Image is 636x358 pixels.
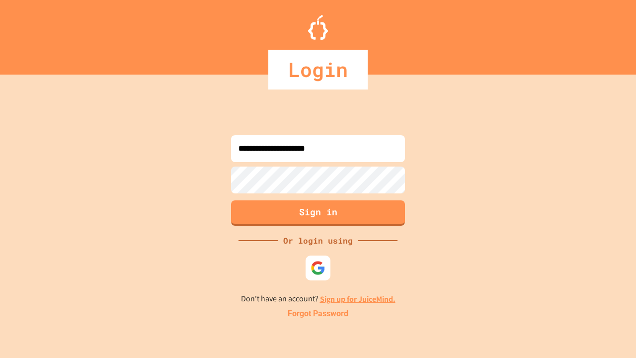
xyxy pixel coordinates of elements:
a: Sign up for JuiceMind. [320,294,396,304]
p: Don't have an account? [241,293,396,305]
div: Login [268,50,368,89]
button: Sign in [231,200,405,226]
div: Or login using [278,235,358,247]
a: Forgot Password [288,308,348,320]
img: google-icon.svg [311,261,325,275]
img: Logo.svg [308,15,328,40]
